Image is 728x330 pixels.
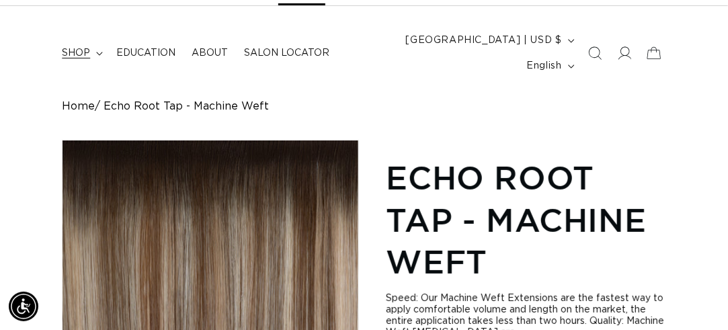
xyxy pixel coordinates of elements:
div: Accessibility Menu [9,292,38,321]
nav: breadcrumbs [62,100,665,113]
h1: Echo Root Tap - Machine Weft [386,157,665,282]
summary: Search [580,38,610,68]
span: Echo Root Tap - Machine Weft [104,100,269,113]
button: [GEOGRAPHIC_DATA] | USD $ [398,28,580,53]
span: English [527,59,562,73]
a: Education [108,39,184,67]
span: [GEOGRAPHIC_DATA] | USD $ [406,34,562,48]
span: shop [62,47,90,59]
span: Salon Locator [244,47,329,59]
a: Home [62,100,95,113]
span: Education [116,47,175,59]
summary: shop [54,39,108,67]
button: English [519,53,580,79]
a: About [184,39,236,67]
span: About [192,47,228,59]
a: Salon Locator [236,39,337,67]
